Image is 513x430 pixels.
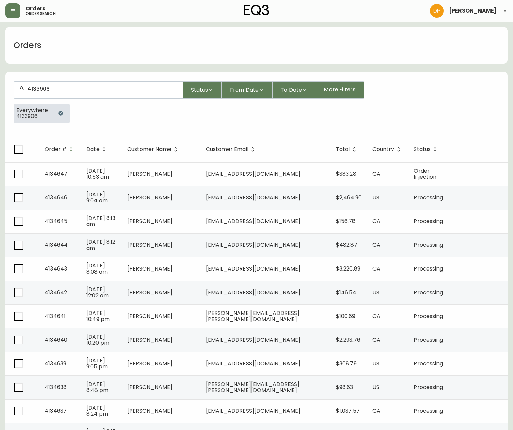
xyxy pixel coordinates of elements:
[414,265,443,273] span: Processing
[324,86,356,93] span: More Filters
[336,217,356,225] span: $156.78
[127,288,172,296] span: [PERSON_NAME]
[414,146,440,152] span: Status
[45,383,67,391] span: 4134638
[191,86,208,94] span: Status
[372,265,380,273] span: CA
[127,147,171,151] span: Customer Name
[372,360,379,367] span: US
[127,194,172,201] span: [PERSON_NAME]
[86,167,109,181] span: [DATE] 10:53 am
[336,170,356,178] span: $383.28
[45,336,67,344] span: 4134640
[206,146,257,152] span: Customer Email
[372,312,380,320] span: CA
[206,241,300,249] span: [EMAIL_ADDRESS][DOMAIN_NAME]
[27,86,177,92] input: Search
[206,380,299,394] span: [PERSON_NAME][EMAIL_ADDRESS][PERSON_NAME][DOMAIN_NAME]
[45,407,67,415] span: 4134637
[336,194,362,201] span: $2,464.96
[127,146,180,152] span: Customer Name
[16,107,48,113] span: Everywhere
[183,81,222,99] button: Status
[86,285,109,299] span: [DATE] 12:02 am
[414,194,443,201] span: Processing
[16,113,48,120] span: 4133906
[414,407,443,415] span: Processing
[372,146,403,152] span: Country
[86,191,108,205] span: [DATE] 9:04 am
[127,336,172,344] span: [PERSON_NAME]
[45,360,66,367] span: 4134639
[336,146,359,152] span: Total
[372,217,380,225] span: CA
[336,383,353,391] span: $98.63
[414,312,443,320] span: Processing
[244,5,269,16] img: logo
[336,360,357,367] span: $368.79
[336,312,355,320] span: $100.69
[430,4,444,18] img: b0154ba12ae69382d64d2f3159806b19
[127,217,172,225] span: [PERSON_NAME]
[414,360,443,367] span: Processing
[414,288,443,296] span: Processing
[45,147,67,151] span: Order #
[127,265,172,273] span: [PERSON_NAME]
[127,407,172,415] span: [PERSON_NAME]
[281,86,302,94] span: To Date
[86,147,100,151] span: Date
[26,6,45,12] span: Orders
[372,336,380,344] span: CA
[414,217,443,225] span: Processing
[273,81,316,99] button: To Date
[45,312,66,320] span: 4134641
[86,262,108,276] span: [DATE] 8:08 am
[86,146,108,152] span: Date
[45,194,67,201] span: 4134646
[372,194,379,201] span: US
[372,407,380,415] span: CA
[206,360,300,367] span: [EMAIL_ADDRESS][DOMAIN_NAME]
[372,241,380,249] span: CA
[230,86,259,94] span: From Date
[45,241,68,249] span: 4134644
[45,265,67,273] span: 4134643
[127,170,172,178] span: [PERSON_NAME]
[336,147,350,151] span: Total
[86,357,108,370] span: [DATE] 9:05 pm
[127,383,172,391] span: [PERSON_NAME]
[206,170,300,178] span: [EMAIL_ADDRESS][DOMAIN_NAME]
[372,383,379,391] span: US
[336,241,357,249] span: $482.87
[336,288,356,296] span: $146.54
[86,214,115,228] span: [DATE] 8:13 am
[336,336,360,344] span: $2,293.76
[206,217,300,225] span: [EMAIL_ADDRESS][DOMAIN_NAME]
[414,167,436,181] span: Order Injection
[206,194,300,201] span: [EMAIL_ADDRESS][DOMAIN_NAME]
[86,238,115,252] span: [DATE] 8:12 am
[86,309,110,323] span: [DATE] 10:49 pm
[372,147,394,151] span: Country
[127,360,172,367] span: [PERSON_NAME]
[414,383,443,391] span: Processing
[45,146,76,152] span: Order #
[336,407,360,415] span: $1,037.57
[449,8,497,14] span: [PERSON_NAME]
[372,288,379,296] span: US
[86,380,108,394] span: [DATE] 8:48 pm
[45,288,67,296] span: 4134642
[316,81,364,99] button: More Filters
[206,407,300,415] span: [EMAIL_ADDRESS][DOMAIN_NAME]
[26,12,56,16] h5: order search
[86,404,108,418] span: [DATE] 8:24 pm
[336,265,360,273] span: $3,226.89
[45,217,67,225] span: 4134645
[127,241,172,249] span: [PERSON_NAME]
[206,309,299,323] span: [PERSON_NAME][EMAIL_ADDRESS][PERSON_NAME][DOMAIN_NAME]
[14,40,41,51] h1: Orders
[222,81,273,99] button: From Date
[414,241,443,249] span: Processing
[206,288,300,296] span: [EMAIL_ADDRESS][DOMAIN_NAME]
[206,147,248,151] span: Customer Email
